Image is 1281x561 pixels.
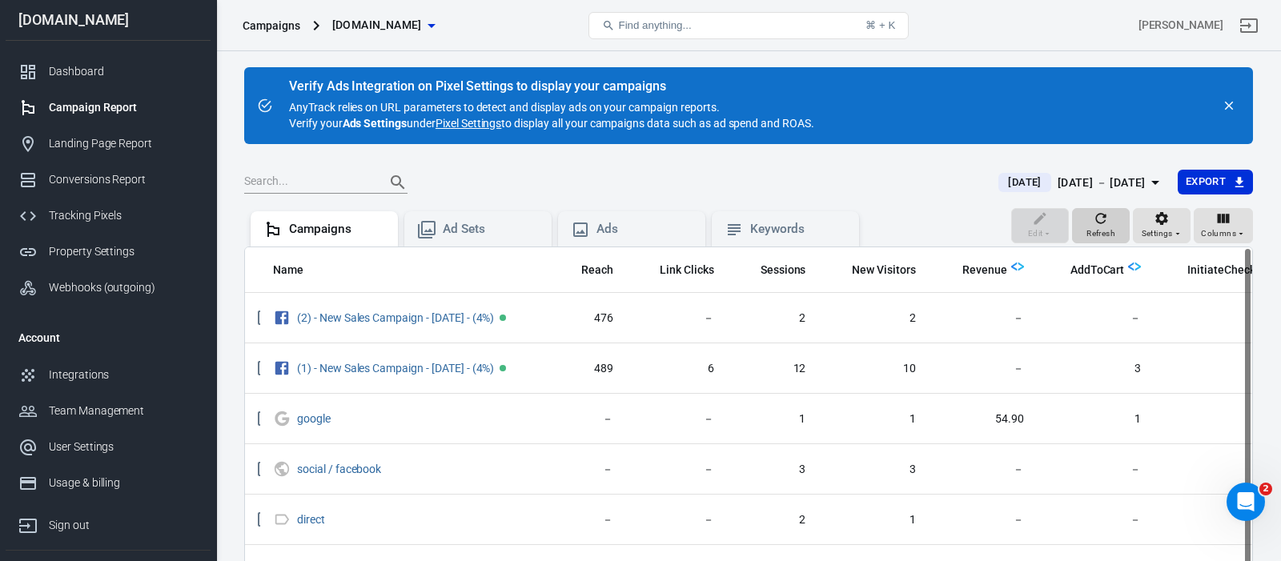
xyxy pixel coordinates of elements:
[1050,411,1142,427] span: 1
[560,411,613,427] span: －
[618,19,691,31] span: Find anything...
[1086,226,1115,241] span: Refresh
[740,262,806,278] span: Sessions
[6,465,211,501] a: Usage & billing
[740,462,806,478] span: 3
[6,270,211,306] a: Webhooks (outgoing)
[6,126,211,162] a: Landing Page Report
[588,12,909,39] button: Find anything...⌘ + K
[297,363,496,374] span: (1) - New Sales Campaign - 24.08.2025 - (4%)
[273,262,303,278] span: Name
[49,517,198,534] div: Sign out
[942,311,1024,327] span: －
[740,411,806,427] span: 1
[831,361,916,377] span: 10
[49,207,198,224] div: Tracking Pixels
[49,135,198,152] div: Landing Page Report
[297,362,494,375] a: (1) - New Sales Campaign - [DATE] - (4%)
[289,78,814,94] div: Verify Ads Integration on Pixel Settings to display your campaigns
[942,260,1007,279] span: Total revenue calculated by AnyTrack.
[273,409,291,428] svg: Google
[6,393,211,429] a: Team Management
[1050,262,1125,278] span: AddToCart
[1138,17,1223,34] div: Account id: vJBaXv7L
[639,512,714,528] span: －
[942,361,1024,377] span: －
[6,501,211,543] a: Sign out
[740,311,806,327] span: 2
[1058,173,1146,193] div: [DATE] － [DATE]
[49,243,198,260] div: Property Settings
[560,512,613,528] span: －
[560,361,613,377] span: 489
[1259,483,1272,495] span: 2
[297,514,327,525] span: direct
[1072,208,1130,243] button: Refresh
[443,221,539,238] div: Ad Sets
[986,170,1177,196] button: [DATE][DATE] － [DATE]
[740,512,806,528] span: 2
[831,311,916,327] span: 2
[1050,311,1142,327] span: －
[1230,6,1268,45] a: Sign out
[6,54,211,90] a: Dashboard
[273,308,291,327] svg: Facebook Ads
[273,359,291,378] svg: Facebook Ads
[297,311,494,324] a: (2) - New Sales Campaign - [DATE] - (4%)
[660,260,714,279] span: The number of clicks on links within the ad that led to advertiser-specified destinations
[289,221,385,238] div: Campaigns
[273,262,324,278] span: Name
[49,367,198,383] div: Integrations
[1167,262,1271,278] span: InitiateCheckout
[740,361,806,377] span: 12
[581,260,613,279] span: The number of people who saw your ads at least once. Reach is different from impressions, which m...
[639,462,714,478] span: －
[831,411,916,427] span: 1
[49,99,198,116] div: Campaign Report
[500,315,506,321] span: Active
[243,18,300,34] div: Campaigns
[289,80,814,131] div: AnyTrack relies on URL parameters to detect and display ads on your campaign reports. Verify your...
[560,311,613,327] span: 476
[639,260,714,279] span: The number of clicks on links within the ad that led to advertiser-specified destinations
[436,115,501,131] a: Pixel Settings
[1128,260,1141,273] img: Logo
[297,413,333,424] span: google
[6,429,211,465] a: User Settings
[343,117,408,130] strong: Ads Settings
[1133,208,1191,243] button: Settings
[1002,174,1047,190] span: [DATE]
[273,459,291,479] svg: UTM & Web Traffic
[750,221,846,238] div: Keywords
[6,357,211,393] a: Integrations
[639,311,714,327] span: －
[1011,260,1024,273] img: Logo
[332,15,422,35] span: emilygracememorial.com
[831,262,916,278] span: New Visitors
[1142,226,1173,241] span: Settings
[6,319,211,357] li: Account
[6,13,211,27] div: [DOMAIN_NAME]
[326,10,441,40] button: [DOMAIN_NAME]
[297,513,325,526] a: direct
[761,262,806,278] span: Sessions
[1050,462,1142,478] span: －
[1201,226,1236,241] span: Columns
[6,198,211,234] a: Tracking Pixels
[942,462,1024,478] span: －
[49,439,198,455] div: User Settings
[49,403,198,419] div: Team Management
[581,262,613,278] span: Reach
[560,462,613,478] span: －
[1218,94,1240,117] button: close
[273,510,291,529] svg: Direct
[1070,262,1125,278] span: AddToCart
[244,172,372,193] input: Search...
[1050,361,1142,377] span: 3
[49,63,198,80] div: Dashboard
[6,90,211,126] a: Campaign Report
[297,463,381,475] a: social / facebook
[6,162,211,198] a: Conversions Report
[379,163,417,202] button: Search
[297,463,383,475] span: social / facebook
